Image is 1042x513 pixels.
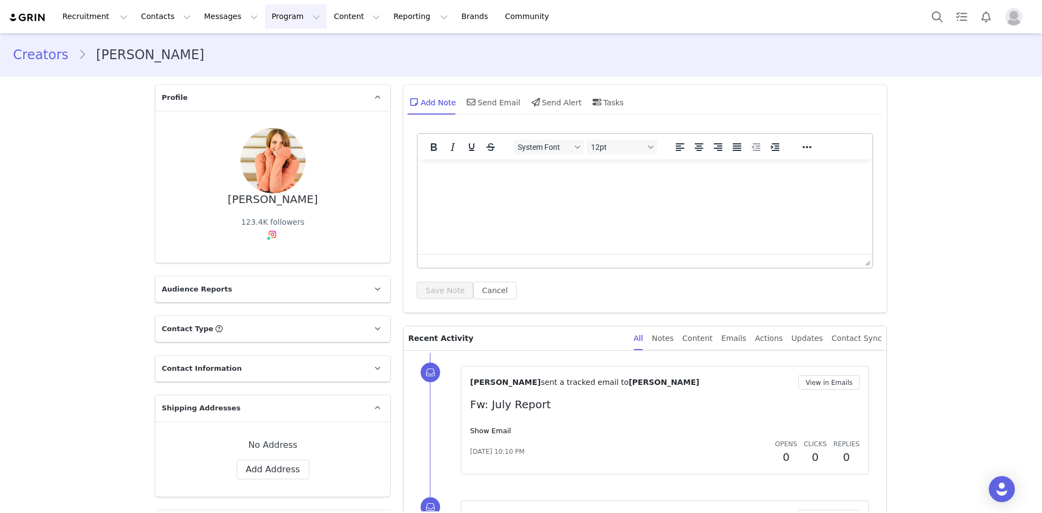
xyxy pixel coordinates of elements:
h2: 0 [804,449,827,465]
div: Content [682,326,713,351]
button: Underline [462,140,481,155]
h2: 0 [833,449,860,465]
button: Reporting [387,4,454,29]
button: Notifications [974,4,998,29]
button: Messages [198,4,264,29]
iframe: Rich Text Area [418,160,872,254]
button: Save Note [417,282,473,299]
img: instagram.svg [268,230,277,239]
button: Profile [999,8,1033,26]
span: 12pt [591,143,644,151]
div: 123.4K followers [241,217,304,228]
button: Content [327,4,386,29]
button: Align right [709,140,727,155]
div: Open Intercom Messenger [989,476,1015,502]
a: Brands [455,4,498,29]
span: [PERSON_NAME] [470,378,541,387]
span: [PERSON_NAME] [628,378,699,387]
img: placeholder-profile.jpg [1005,8,1022,26]
span: Profile [162,92,188,103]
button: Recruitment [56,4,134,29]
h2: 0 [775,449,797,465]
span: Shipping Addresses [162,403,240,414]
button: Align center [690,140,708,155]
button: Increase indent [766,140,784,155]
div: Add Note [408,89,456,115]
div: No Address [173,439,373,452]
img: 7b34b415-0ce8-46c8-bcb8-6c8364b6685b--s.jpg [240,128,306,193]
div: All [634,326,643,351]
a: Show Email [470,427,511,435]
span: System Font [518,143,571,151]
span: Audience Reports [162,284,232,295]
a: Creators [13,45,78,65]
button: Font sizes [587,140,657,155]
button: Reveal or hide additional toolbar items [798,140,816,155]
button: Bold [424,140,443,155]
a: Tasks [950,4,974,29]
button: Strikethrough [481,140,500,155]
button: Justify [728,140,746,155]
button: Search [925,4,949,29]
div: Send Email [465,89,520,115]
button: Program [265,4,327,29]
div: Contact Sync [831,326,882,351]
span: sent a tracked email to [541,378,628,387]
button: Decrease indent [747,140,765,155]
div: Notes [652,326,674,351]
img: grin logo [9,12,47,23]
button: View in Emails [798,375,860,390]
a: Community [499,4,561,29]
p: Recent Activity [408,326,625,350]
p: Fw: July Report [470,396,860,413]
button: Contacts [135,4,197,29]
div: Emails [721,326,746,351]
span: Clicks [804,440,827,448]
span: Opens [775,440,797,448]
div: Actions [755,326,783,351]
span: Replies [833,440,860,448]
div: Send Alert [529,89,582,115]
div: Updates [791,326,823,351]
div: Tasks [590,89,624,115]
button: Fonts [513,140,584,155]
button: Align left [671,140,689,155]
div: Press the Up and Down arrow keys to resize the editor. [861,255,872,268]
button: Italic [443,140,462,155]
span: Contact Information [162,363,242,374]
button: Cancel [473,282,516,299]
div: [PERSON_NAME] [228,193,318,206]
span: Contact Type [162,324,213,334]
span: [DATE] 10:10 PM [470,447,524,457]
button: Add Address [237,460,309,479]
